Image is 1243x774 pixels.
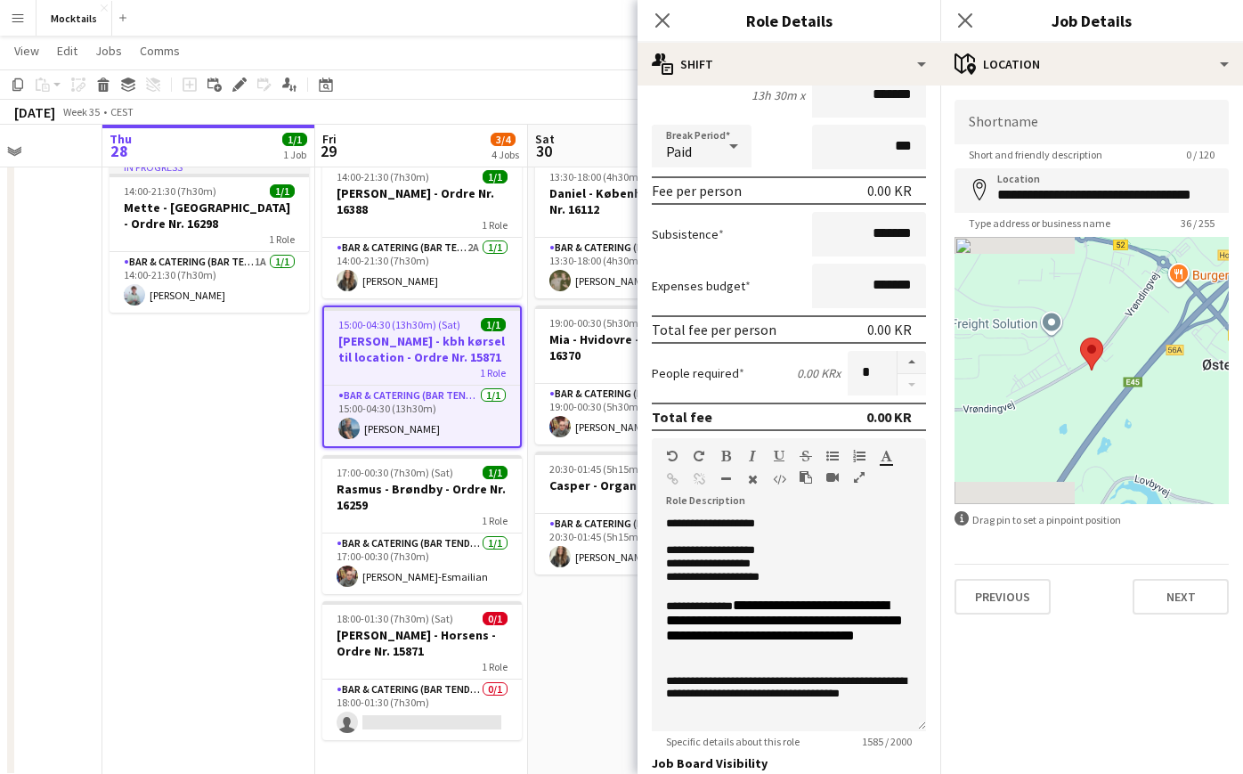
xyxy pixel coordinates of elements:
span: Edit [57,43,77,59]
h3: Role Details [638,9,940,32]
button: Underline [773,449,785,463]
button: Bold [719,449,732,463]
span: Type address or business name [955,216,1125,230]
span: 0/1 [483,612,508,625]
span: Week 35 [59,105,103,118]
span: 1 Role [480,366,506,379]
div: Fee per person [652,182,742,200]
span: 20:30-01:45 (5h15m) (Sun) [549,462,669,476]
button: Unordered List [826,449,839,463]
app-job-card: In progress14:00-21:30 (7h30m)1/1Mette - [GEOGRAPHIC_DATA] - Ordre Nr. 162981 RoleBar & Catering ... [110,159,309,313]
button: Text Color [880,449,892,463]
span: 1/1 [282,133,307,146]
span: 1/1 [481,318,506,331]
app-job-card: 17:00-00:30 (7h30m) (Sat)1/1Rasmus - Brøndby - Ordre Nr. 162591 RoleBar & Catering (Bar Tender)1/... [322,455,522,594]
button: Previous [955,579,1051,615]
button: Mocktails [37,1,112,36]
div: 4 Jobs [492,148,519,161]
app-job-card: 19:00-00:30 (5h30m) (Sun)1/1Mia - Hvidovre - Ordre Nr. 163701 RoleBar & Catering (Bar Tender)1/11... [535,306,735,444]
div: Shift [638,43,940,86]
div: Location [940,43,1243,86]
span: Specific details about this role [652,735,814,748]
button: Horizontal Line [719,472,732,486]
span: Fri [322,131,337,147]
span: 1 Role [482,218,508,232]
button: Strikethrough [800,449,812,463]
span: 19:00-00:30 (5h30m) (Sun) [549,316,669,330]
span: Comms [140,43,180,59]
label: Subsistence [652,226,724,242]
a: Edit [50,39,85,62]
button: Redo [693,449,705,463]
div: Drag pin to set a pinpoint position [955,511,1229,528]
span: 29 [320,141,337,161]
app-card-role: Bar & Catering (Bar Tender)1/119:00-00:30 (5h30m)[PERSON_NAME]-Esmailian [535,384,735,444]
label: Expenses budget [652,278,751,294]
a: Jobs [88,39,129,62]
span: 17:00-00:30 (7h30m) (Sat) [337,466,453,479]
app-job-card: 18:00-01:30 (7h30m) (Sat)0/1[PERSON_NAME] - Horsens - Ordre Nr. 158711 RoleBar & Catering (Bar Te... [322,601,522,740]
h3: Casper - Organic [535,477,735,493]
div: CEST [110,105,134,118]
button: Clear Formatting [746,472,759,486]
div: Total fee per person [652,321,776,338]
span: View [14,43,39,59]
div: 14:00-21:30 (7h30m)1/1[PERSON_NAME] - Ordre Nr. 163881 RoleBar & Catering (Bar Tender)2A1/114:00-... [322,159,522,298]
span: 1 Role [482,514,508,527]
div: [DATE] [14,103,55,121]
div: 20:30-01:45 (5h15m) (Sun)1/1Casper - Organic1 RoleBar & Catering (Bar Tender)1/120:30-01:45 (5h15... [535,452,735,574]
span: 14:00-21:30 (7h30m) [337,170,429,183]
button: Fullscreen [853,470,865,485]
span: 36 / 255 [1166,216,1229,230]
h3: Job Details [940,9,1243,32]
h3: [PERSON_NAME] - kbh kørsel til location - Ordre Nr. 15871 [324,333,520,365]
span: 15:00-04:30 (13h30m) (Sat) [338,318,460,331]
span: Sat [535,131,555,147]
button: Ordered List [853,449,865,463]
h3: [PERSON_NAME] - Horsens - Ordre Nr. 15871 [322,627,522,659]
span: 1585 / 2000 [848,735,926,748]
h3: Mia - Hvidovre - Ordre Nr. 16370 [535,331,735,363]
span: 0 / 120 [1172,148,1229,161]
app-card-role: Bar & Catering (Bar Tender)1/120:30-01:45 (5h15m)[PERSON_NAME] [535,514,735,574]
span: 1/1 [270,184,295,198]
span: 1/1 [483,170,508,183]
div: 0.00 KR [867,321,912,338]
div: 1 Job [283,148,306,161]
h3: Job Board Visibility [652,755,926,771]
h3: Rasmus - Brøndby - Ordre Nr. 16259 [322,481,522,513]
app-card-role: Bar & Catering (Bar Tender)1A1/114:00-21:30 (7h30m)[PERSON_NAME] [110,252,309,313]
div: 0.00 KR x [797,365,841,381]
button: HTML Code [773,472,785,486]
button: Italic [746,449,759,463]
app-job-card: 13:30-18:00 (4h30m)1/1Daniel - København - Ordre Nr. 161121 RoleBar & Catering (Bar Tender)1/113:... [535,159,735,298]
span: Thu [110,131,132,147]
span: 18:00-01:30 (7h30m) (Sat) [337,612,453,625]
span: 30 [532,141,555,161]
span: 13:30-18:00 (4h30m) [549,170,642,183]
a: Comms [133,39,187,62]
span: 14:00-21:30 (7h30m) [124,184,216,198]
span: Short and friendly description [955,148,1117,161]
button: Paste as plain text [800,470,812,485]
a: View [7,39,46,62]
button: Next [1133,579,1229,615]
button: Increase [898,351,926,374]
span: 28 [107,141,132,161]
app-card-role: Bar & Catering (Bar Tender)2A1/114:00-21:30 (7h30m)[PERSON_NAME] [322,238,522,298]
div: 0.00 KR [867,182,912,200]
app-card-role: Bar & Catering (Bar Tender)1/117:00-00:30 (7h30m)[PERSON_NAME]-Esmailian [322,534,522,594]
app-job-card: 15:00-04:30 (13h30m) (Sat)1/1[PERSON_NAME] - kbh kørsel til location - Ordre Nr. 158711 RoleBar &... [322,306,522,448]
span: Jobs [95,43,122,59]
h3: Daniel - København - Ordre Nr. 16112 [535,185,735,217]
app-card-role: Bar & Catering (Bar Tender)1/113:30-18:00 (4h30m)[PERSON_NAME] [535,238,735,298]
app-card-role: Bar & Catering (Bar Tender)1/115:00-04:30 (13h30m)[PERSON_NAME] [324,386,520,446]
span: 1/1 [483,466,508,479]
div: 0.00 KR [866,408,912,426]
